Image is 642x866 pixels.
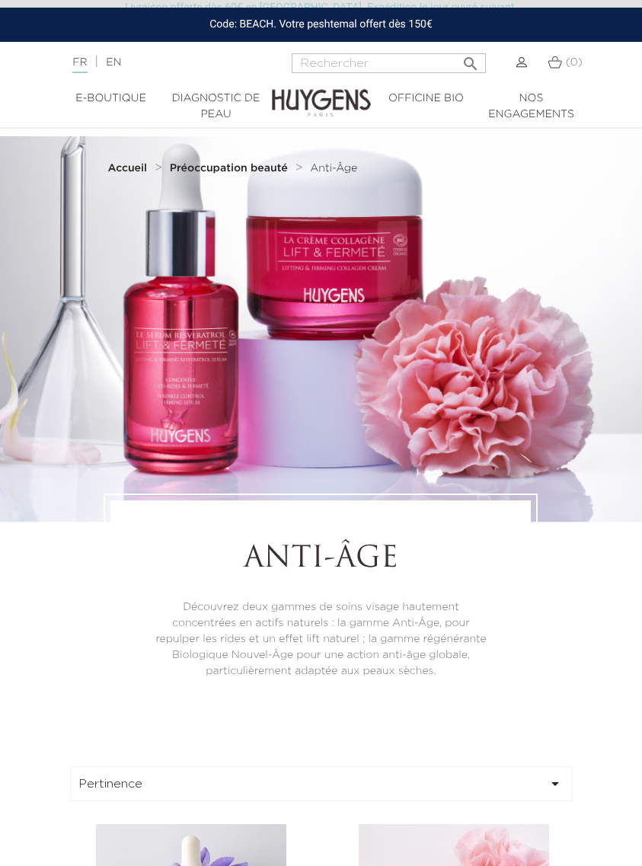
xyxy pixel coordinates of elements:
[107,162,150,174] a: Accueil
[479,91,584,123] a: Nos engagements
[462,50,480,69] i: 
[107,163,147,174] strong: Accueil
[152,542,489,577] h1: Anti-Âge
[272,65,371,119] img: Huygens
[170,163,288,174] strong: Préoccupation beauté
[164,91,269,123] a: Diagnostic de peau
[72,57,87,73] a: FR
[70,766,573,801] button: Pertinence
[152,599,489,679] p: Découvrez deux gammes de soins visage hautement concentrées en actifs naturels : la gamme Anti-Âg...
[546,775,564,793] i: 
[170,162,292,174] a: Préoccupation beauté
[59,91,164,107] a: E-Boutique
[65,53,256,72] div: |
[106,57,121,68] a: EN
[566,57,583,68] span: (0)
[310,162,357,174] a: Anti-Âge
[457,49,484,69] button: 
[374,91,479,107] a: Officine Bio
[292,53,486,73] input: Rechercher
[310,163,357,174] span: Anti-Âge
